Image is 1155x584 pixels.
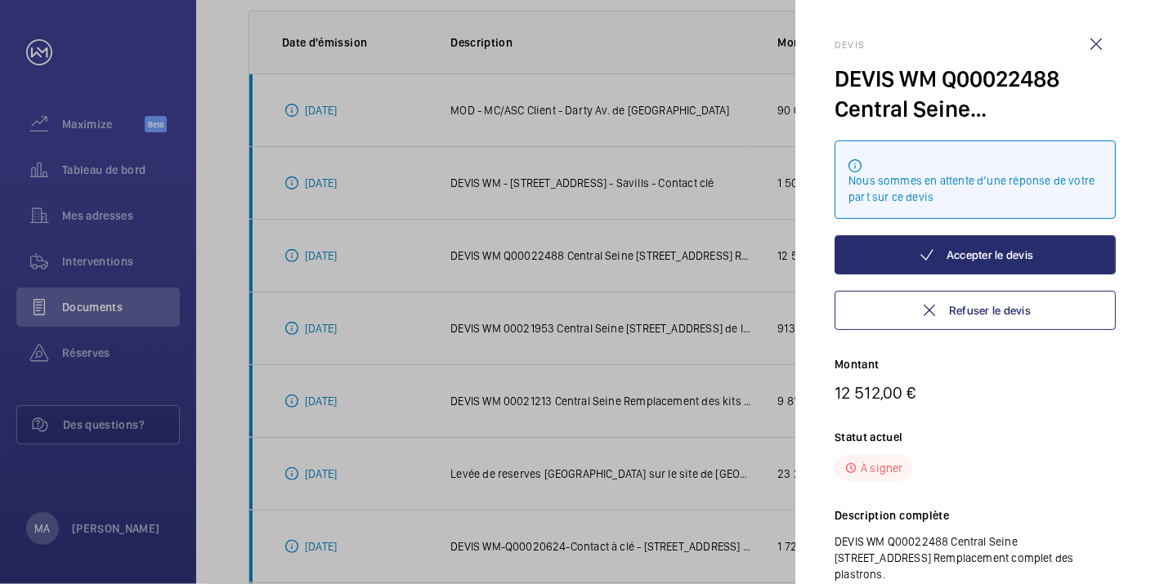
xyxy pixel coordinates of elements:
[835,235,1116,274] button: Accepter le devis
[835,429,1116,445] p: Statut actuel
[835,64,1116,124] div: DEVIS WM Q00022488 Central Seine [STREET_ADDRESS] Remplacement complet des plastrons.
[835,291,1116,330] button: Refuser le devis
[861,460,902,476] p: À signer
[835,507,1116,524] p: Description complète
[835,533,1116,582] p: DEVIS WM Q00022488 Central Seine [STREET_ADDRESS] Remplacement complet des plastrons.
[848,172,1102,205] div: Nous sommes en attente d’une réponse de votre part sur ce devis
[835,356,1116,372] p: Montant
[835,382,1116,403] p: 12 512,00 €
[835,39,1116,51] h2: Devis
